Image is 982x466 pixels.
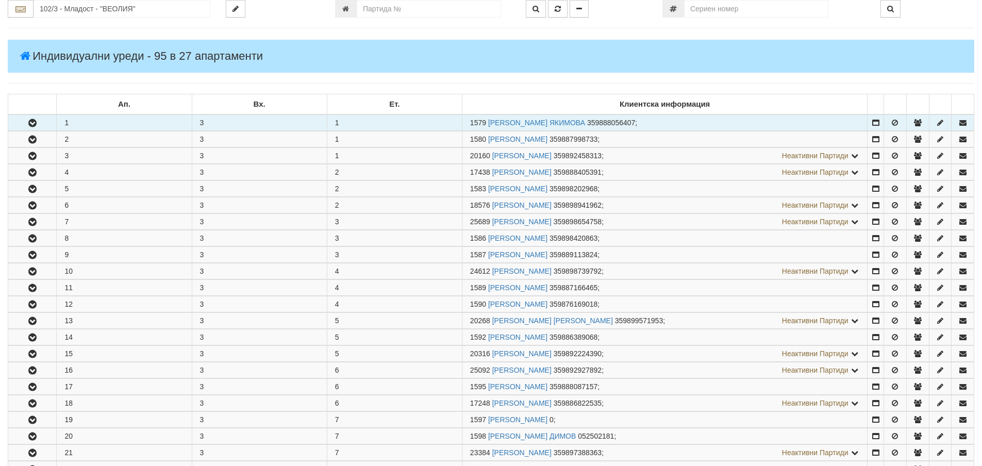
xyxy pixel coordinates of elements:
[488,185,547,193] a: [PERSON_NAME]
[782,349,848,358] span: Неактивни Партиди
[782,201,848,209] span: Неактивни Партиди
[470,284,486,292] span: Партида №
[57,312,192,328] td: 13
[57,378,192,394] td: 17
[57,230,192,246] td: 8
[389,100,400,108] b: Ет.
[8,40,974,73] h4: Индивидуални уреди - 95 в 27 апартаменти
[57,279,192,295] td: 11
[57,164,192,180] td: 4
[470,349,490,358] span: Партида №
[462,131,868,147] td: ;
[57,395,192,411] td: 18
[462,114,868,131] td: ;
[462,164,868,180] td: ;
[554,218,602,226] span: 359898654758
[335,432,339,440] span: 7
[550,300,597,308] span: 359876169018
[492,366,552,374] a: [PERSON_NAME]
[488,234,547,242] a: [PERSON_NAME]
[470,317,490,325] span: Партида №
[462,428,868,444] td: ;
[488,251,547,259] a: [PERSON_NAME]
[192,345,327,361] td: 3
[335,168,339,176] span: 2
[335,267,339,275] span: 4
[620,100,710,108] b: Клиентска информация
[192,164,327,180] td: 3
[192,296,327,312] td: 3
[492,152,552,160] a: [PERSON_NAME]
[462,263,868,279] td: ;
[462,395,868,411] td: ;
[192,378,327,394] td: 3
[462,246,868,262] td: ;
[57,94,192,114] td: Ап.: No sort applied, sorting is disabled
[470,251,486,259] span: Партида №
[868,94,884,114] td: : No sort applied, sorting is disabled
[929,94,952,114] td: : No sort applied, sorting is disabled
[492,317,613,325] a: [PERSON_NAME] [PERSON_NAME]
[492,168,552,176] a: [PERSON_NAME]
[335,317,339,325] span: 5
[782,448,848,457] span: Неактивни Партиди
[470,432,486,440] span: Партида №
[470,267,490,275] span: Партида №
[192,444,327,460] td: 3
[554,152,602,160] span: 359892458313
[782,152,848,160] span: Неактивни Партиди
[192,246,327,262] td: 3
[492,448,552,457] a: [PERSON_NAME]
[462,147,868,163] td: ;
[57,180,192,196] td: 5
[57,411,192,427] td: 19
[550,415,554,424] span: 0
[57,114,192,131] td: 1
[192,395,327,411] td: 3
[488,284,547,292] a: [PERSON_NAME]
[335,333,339,341] span: 5
[335,119,339,127] span: 1
[488,300,547,308] a: [PERSON_NAME]
[57,345,192,361] td: 15
[470,300,486,308] span: Партида №
[554,448,602,457] span: 359897388363
[57,263,192,279] td: 10
[488,135,547,143] a: [PERSON_NAME]
[192,131,327,147] td: 3
[554,366,602,374] span: 359892927892
[57,131,192,147] td: 2
[782,399,848,407] span: Неактивни Партиди
[57,296,192,312] td: 12
[192,279,327,295] td: 3
[462,345,868,361] td: ;
[192,230,327,246] td: 3
[335,448,339,457] span: 7
[57,329,192,345] td: 14
[492,349,552,358] a: [PERSON_NAME]
[587,119,635,127] span: 359888056407
[554,267,602,275] span: 359898739792
[906,94,929,114] td: : No sort applied, sorting is disabled
[462,411,868,427] td: ;
[550,284,597,292] span: 359887166465
[488,382,547,391] a: [PERSON_NAME]
[335,218,339,226] span: 3
[550,234,597,242] span: 359898420863
[335,284,339,292] span: 4
[335,185,339,193] span: 2
[335,349,339,358] span: 5
[488,415,547,424] a: [PERSON_NAME]
[554,201,602,209] span: 359898941962
[335,251,339,259] span: 3
[335,415,339,424] span: 7
[550,251,597,259] span: 359889113824
[57,147,192,163] td: 3
[470,218,490,226] span: Партида №
[57,213,192,229] td: 7
[550,135,597,143] span: 359887998733
[470,448,490,457] span: Партида №
[884,94,907,114] td: : No sort applied, sorting is disabled
[462,378,868,394] td: ;
[192,263,327,279] td: 3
